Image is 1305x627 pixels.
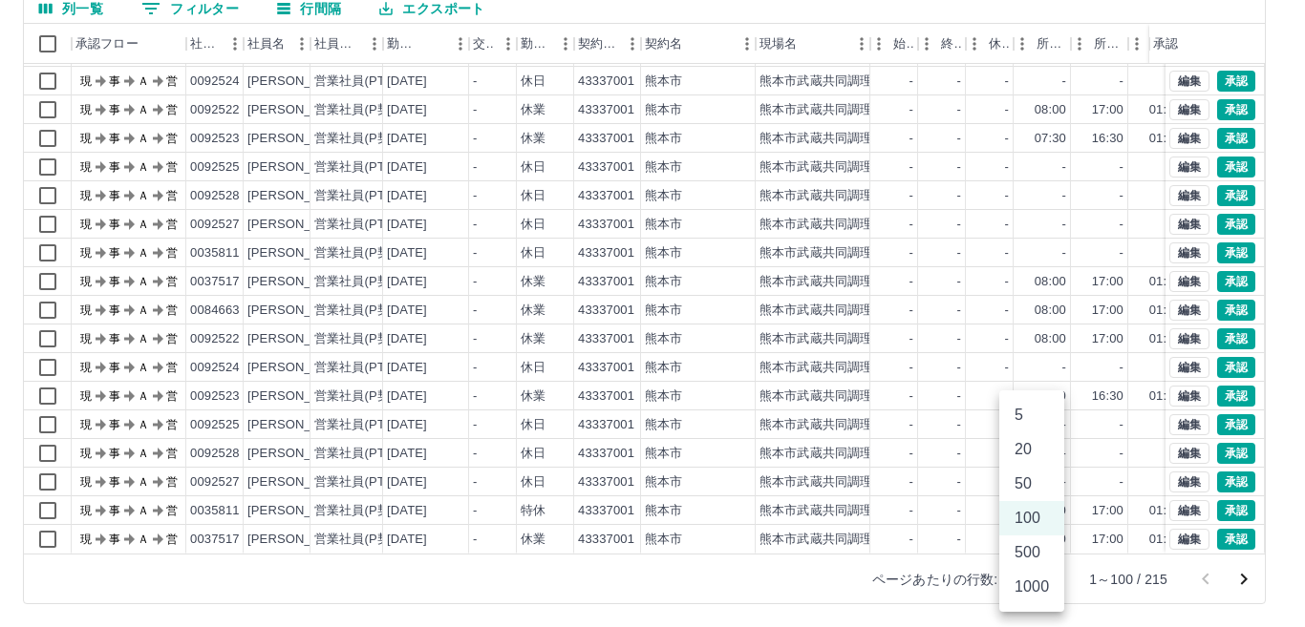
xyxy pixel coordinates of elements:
li: 100 [999,501,1064,535]
li: 50 [999,467,1064,501]
li: 20 [999,432,1064,467]
li: 500 [999,535,1064,570]
li: 1000 [999,570,1064,604]
li: 5 [999,398,1064,432]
